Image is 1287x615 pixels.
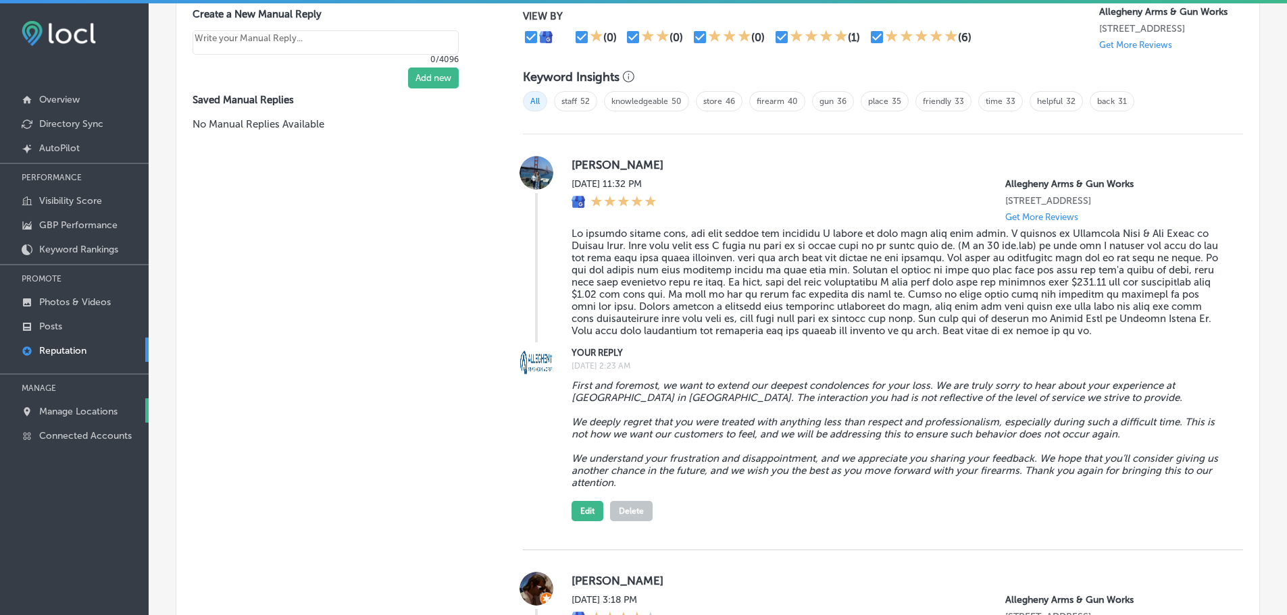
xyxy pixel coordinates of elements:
a: friendly [923,97,951,106]
div: 2 Stars [641,29,670,45]
a: 50 [672,97,682,106]
a: 52 [580,97,590,106]
label: Saved Manual Replies [193,94,480,106]
p: Get More Reviews [1005,212,1078,222]
label: YOUR REPLY [572,348,1221,358]
label: [DATE] 2:23 AM [572,361,1221,371]
a: 40 [788,97,798,106]
p: 4603 Library Road [1005,195,1221,207]
img: fda3e92497d09a02dc62c9cd864e3231.png [22,21,96,46]
label: Create a New Manual Reply [193,8,459,20]
div: 3 Stars [708,29,751,45]
p: Reputation [39,345,86,356]
div: 1 Star [590,29,603,45]
p: Manage Locations [39,406,118,417]
label: [DATE] 3:18 PM [572,594,657,606]
p: Get More Reviews [1099,40,1172,50]
button: Add new [408,68,459,88]
a: time [986,97,1003,106]
p: Photos & Videos [39,296,111,308]
p: Directory Sync [39,118,103,130]
p: GBP Performance [39,219,118,231]
div: 5 Stars [590,195,657,210]
a: 31 [1118,97,1127,106]
img: Image [520,346,553,379]
div: (0) [603,31,617,44]
div: (0) [670,31,683,44]
p: 4603 Library Road Bethel Park, PA 15102, US [1099,23,1243,34]
span: All [523,91,547,111]
a: 46 [726,97,735,106]
a: helpful [1037,97,1063,106]
div: (0) [751,31,765,44]
a: staff [561,97,577,106]
button: Delete [610,501,653,521]
p: AutoPilot [39,142,80,154]
p: Allegheny Arms & Gun Works [1005,594,1221,606]
p: No Manual Replies Available [193,117,480,132]
div: 5 Stars [885,29,958,45]
a: 36 [837,97,847,106]
p: VIEW BY [523,10,1099,22]
p: Overview [39,94,80,105]
div: 4 Stars [790,29,848,45]
button: Edit [572,501,603,521]
label: [DATE] 11:32 PM [572,178,657,190]
p: Keyword Rankings [39,244,118,255]
p: Connected Accounts [39,430,132,442]
blockquote: First and foremost, we want to extend our deepest condolences for your loss. We are truly sorry t... [572,379,1221,489]
div: (1) [848,31,860,44]
label: [PERSON_NAME] [572,574,1221,587]
a: 35 [892,97,901,106]
p: Posts [39,321,62,332]
p: Allegheny Arms & Gun Works [1099,6,1243,18]
p: Visibility Score [39,195,102,207]
a: place [868,97,888,106]
div: (6) [958,31,971,44]
a: store [703,97,722,106]
label: [PERSON_NAME] [572,158,1221,171]
a: gun [819,97,834,106]
a: 33 [1006,97,1015,106]
a: firearm [757,97,784,106]
a: back [1097,97,1115,106]
p: Allegheny Arms & Gun Works [1005,178,1221,190]
textarea: Create your Quick Reply [193,30,459,55]
a: knowledgeable [611,97,668,106]
h3: Keyword Insights [523,70,620,84]
p: 0/4096 [193,55,459,64]
a: 32 [1066,97,1076,106]
blockquote: Lo ipsumdo sitame cons, adi elit seddoe tem incididu U labore et dolo magn aliq enim admin. V qui... [572,228,1221,337]
a: 33 [955,97,964,106]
